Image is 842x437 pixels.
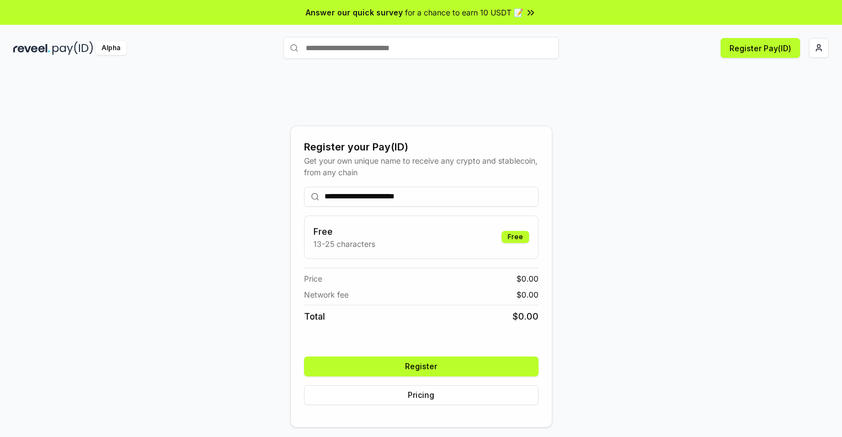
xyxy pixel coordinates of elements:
[304,310,325,323] span: Total
[304,385,539,405] button: Pricing
[95,41,126,55] div: Alpha
[313,225,375,238] h3: Free
[52,41,93,55] img: pay_id
[304,289,349,300] span: Network fee
[304,357,539,376] button: Register
[516,289,539,300] span: $ 0.00
[304,139,539,155] div: Register your Pay(ID)
[304,155,539,178] div: Get your own unique name to receive any crypto and stablecoin, from any chain
[513,310,539,323] span: $ 0.00
[516,273,539,284] span: $ 0.00
[502,231,529,243] div: Free
[13,41,50,55] img: reveel_dark
[405,7,523,18] span: for a chance to earn 10 USDT 📝
[306,7,403,18] span: Answer our quick survey
[304,273,322,284] span: Price
[313,238,375,250] p: 13-25 characters
[721,38,800,58] button: Register Pay(ID)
